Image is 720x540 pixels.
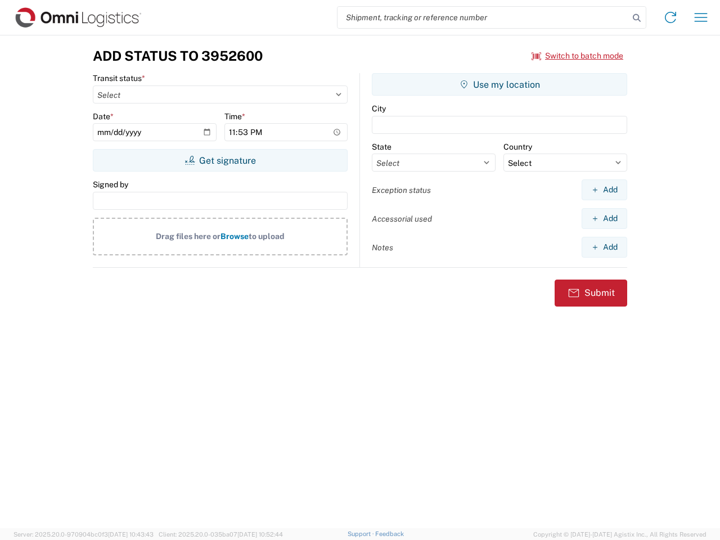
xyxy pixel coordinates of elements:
[93,73,145,83] label: Transit status
[156,232,220,241] span: Drag files here or
[372,73,627,96] button: Use my location
[159,531,283,538] span: Client: 2025.20.0-035ba07
[555,280,627,307] button: Submit
[93,179,128,190] label: Signed by
[237,531,283,538] span: [DATE] 10:52:44
[348,530,376,537] a: Support
[375,530,404,537] a: Feedback
[503,142,532,152] label: Country
[582,237,627,258] button: Add
[372,185,431,195] label: Exception status
[372,142,391,152] label: State
[224,111,245,121] label: Time
[372,103,386,114] label: City
[93,149,348,172] button: Get signature
[582,208,627,229] button: Add
[93,48,263,64] h3: Add Status to 3952600
[532,47,623,65] button: Switch to batch mode
[249,232,285,241] span: to upload
[13,531,154,538] span: Server: 2025.20.0-970904bc0f3
[372,242,393,253] label: Notes
[533,529,706,539] span: Copyright © [DATE]-[DATE] Agistix Inc., All Rights Reserved
[93,111,114,121] label: Date
[220,232,249,241] span: Browse
[372,214,432,224] label: Accessorial used
[337,7,629,28] input: Shipment, tracking or reference number
[582,179,627,200] button: Add
[108,531,154,538] span: [DATE] 10:43:43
